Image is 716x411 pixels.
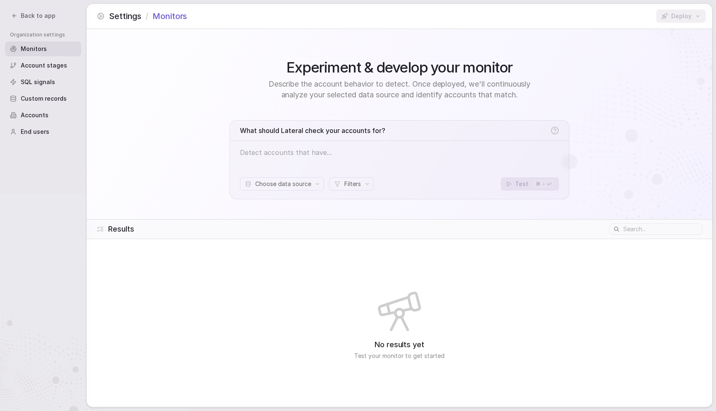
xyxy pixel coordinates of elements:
[5,124,81,139] a: End users
[21,12,56,20] span: Back to app
[21,78,55,86] span: SQL signals
[145,10,148,22] span: /
[152,10,187,22] span: Monitors
[286,59,513,75] span: Experiment & develop your monitor
[329,177,374,191] button: Filters
[5,108,81,123] a: Accounts
[21,111,48,119] span: Accounts
[5,41,81,56] a: Monitors
[542,181,545,187] span: +
[5,91,81,106] a: Custom records
[501,177,559,191] button: Test⌘ + ↵
[108,224,134,235] span: Results
[21,128,49,136] span: End users
[259,79,540,100] span: Describe the account behavior to detect. Once deployed, we'll continuously analyze your selected ...
[656,10,706,23] button: Deploy
[5,75,81,89] a: SQL signals
[354,352,445,360] span: Test your monitor to get started
[536,181,552,187] span: ⌘ ↵
[21,94,67,103] span: Custom records
[255,180,311,188] span: Choose data source
[21,61,67,70] span: Account stages
[5,58,81,73] a: Account stages
[21,45,47,53] span: Monitors
[375,339,424,350] span: No results yet
[7,10,60,22] button: Back to app
[344,180,361,188] span: Filters
[623,224,701,234] input: Search...
[240,126,385,135] span: What should Lateral check your accounts for?
[109,10,141,22] span: Settings
[10,31,81,38] span: Organization settings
